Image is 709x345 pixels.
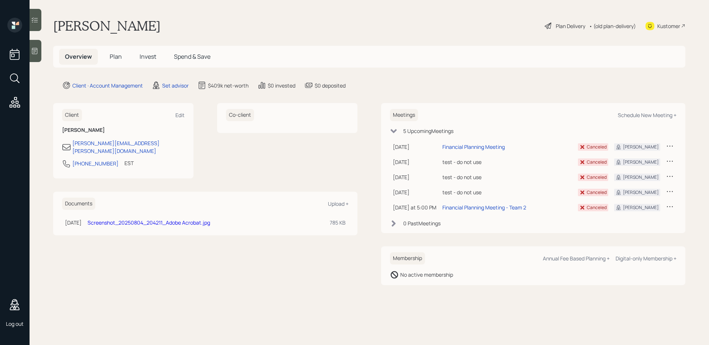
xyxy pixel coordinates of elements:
[587,189,607,196] div: Canceled
[442,158,572,166] div: test - do not use
[268,82,295,89] div: $0 invested
[110,52,122,61] span: Plan
[623,159,659,165] div: [PERSON_NAME]
[62,198,95,210] h6: Documents
[442,188,572,196] div: test - do not use
[400,271,453,279] div: No active membership
[543,255,610,262] div: Annual Fee Based Planning +
[65,52,92,61] span: Overview
[330,219,346,226] div: 785 KB
[72,139,185,155] div: [PERSON_NAME][EMAIL_ADDRESS][PERSON_NAME][DOMAIN_NAME]
[62,127,185,133] h6: [PERSON_NAME]
[72,160,119,167] div: [PHONE_NUMBER]
[587,144,607,150] div: Canceled
[556,22,585,30] div: Plan Delivery
[623,189,659,196] div: [PERSON_NAME]
[390,109,418,121] h6: Meetings
[65,219,82,226] div: [DATE]
[403,127,453,135] div: 5 Upcoming Meeting s
[390,252,425,264] h6: Membership
[393,188,436,196] div: [DATE]
[162,82,189,89] div: Set advisor
[140,52,156,61] span: Invest
[393,143,436,151] div: [DATE]
[124,159,134,167] div: EST
[226,109,254,121] h6: Co-client
[623,174,659,181] div: [PERSON_NAME]
[587,159,607,165] div: Canceled
[442,143,505,151] div: Financial Planning Meeting
[53,18,161,34] h1: [PERSON_NAME]
[657,22,680,30] div: Kustomer
[587,204,607,211] div: Canceled
[72,82,143,89] div: Client · Account Management
[393,173,436,181] div: [DATE]
[442,173,572,181] div: test - do not use
[208,82,249,89] div: $409k net-worth
[618,112,677,119] div: Schedule New Meeting +
[403,219,441,227] div: 0 Past Meeting s
[623,204,659,211] div: [PERSON_NAME]
[442,204,526,211] div: Financial Planning Meeting - Team 2
[393,204,436,211] div: [DATE] at 5:00 PM
[393,158,436,166] div: [DATE]
[315,82,346,89] div: $0 deposited
[88,219,210,226] a: Screenshot_20250804_204211_Adobe Acrobat.jpg
[175,112,185,119] div: Edit
[616,255,677,262] div: Digital-only Membership +
[587,174,607,181] div: Canceled
[174,52,210,61] span: Spend & Save
[623,144,659,150] div: [PERSON_NAME]
[328,200,349,207] div: Upload +
[6,320,24,327] div: Log out
[62,109,82,121] h6: Client
[589,22,636,30] div: • (old plan-delivery)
